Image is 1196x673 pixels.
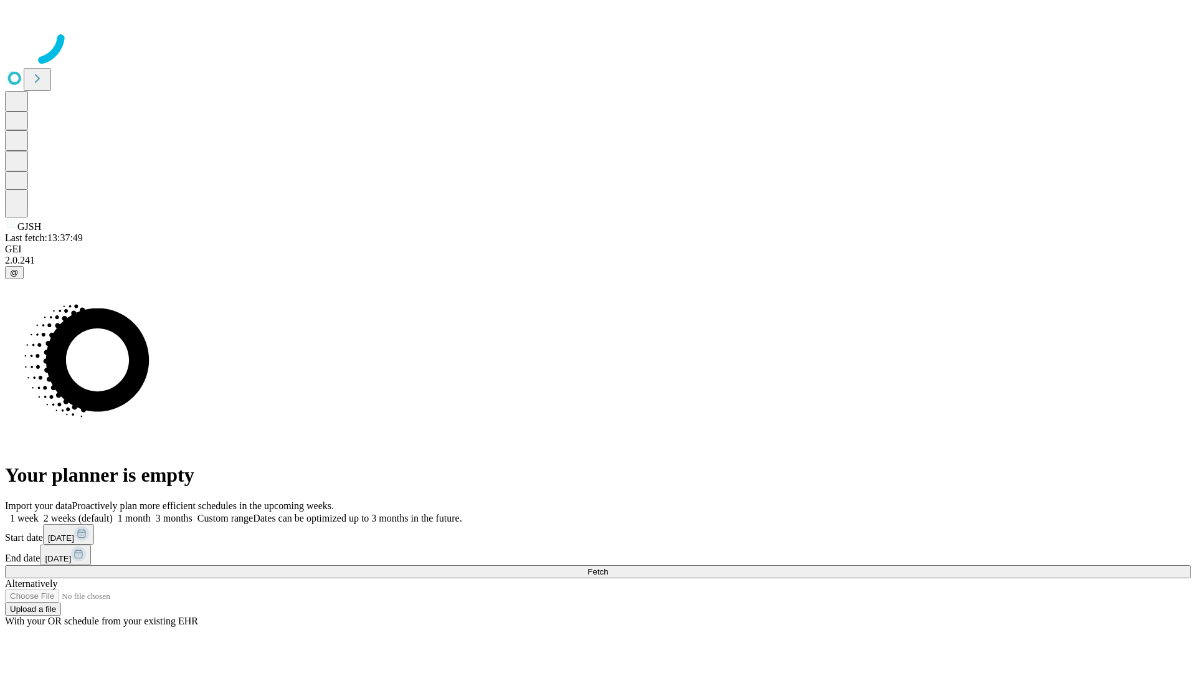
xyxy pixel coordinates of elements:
[156,513,192,523] span: 3 months
[5,500,72,511] span: Import your data
[43,524,94,545] button: [DATE]
[5,232,83,243] span: Last fetch: 13:37:49
[10,268,19,277] span: @
[45,554,71,563] span: [DATE]
[253,513,462,523] span: Dates can be optimized up to 3 months in the future.
[5,616,198,626] span: With your OR schedule from your existing EHR
[10,513,39,523] span: 1 week
[44,513,113,523] span: 2 weeks (default)
[5,266,24,279] button: @
[40,545,91,565] button: [DATE]
[5,603,61,616] button: Upload a file
[5,565,1191,578] button: Fetch
[5,244,1191,255] div: GEI
[5,464,1191,487] h1: Your planner is empty
[48,533,74,543] span: [DATE]
[587,567,608,576] span: Fetch
[197,513,253,523] span: Custom range
[17,221,41,232] span: GJSH
[5,255,1191,266] div: 2.0.241
[5,545,1191,565] div: End date
[72,500,334,511] span: Proactively plan more efficient schedules in the upcoming weeks.
[5,524,1191,545] div: Start date
[118,513,151,523] span: 1 month
[5,578,57,589] span: Alternatively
